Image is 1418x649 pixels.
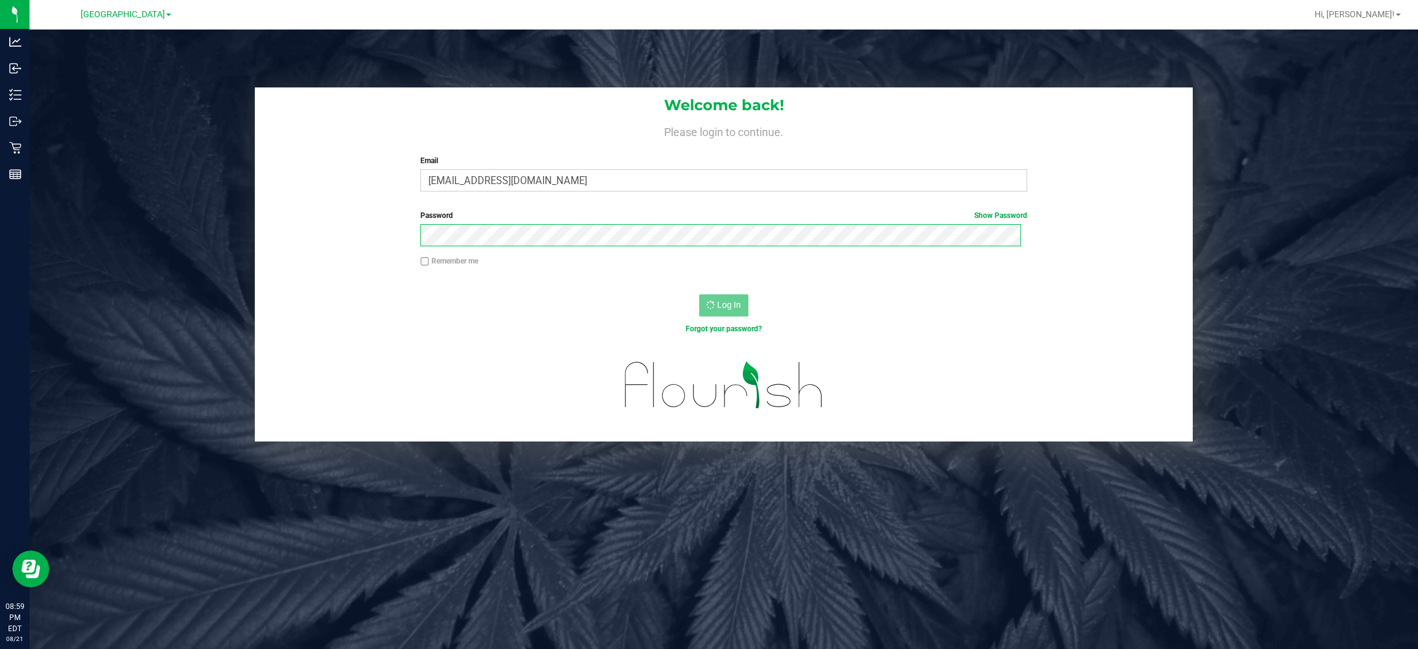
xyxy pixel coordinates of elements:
[717,300,741,310] span: Log In
[9,89,22,101] inline-svg: Inventory
[6,601,24,634] p: 08:59 PM EDT
[420,211,453,220] span: Password
[9,36,22,48] inline-svg: Analytics
[255,123,1193,138] h4: Please login to continue.
[9,115,22,127] inline-svg: Outbound
[686,324,762,333] a: Forgot your password?
[607,347,841,423] img: flourish_logo.svg
[420,155,1027,166] label: Email
[974,211,1027,220] a: Show Password
[9,62,22,75] inline-svg: Inbound
[6,634,24,643] p: 08/21
[9,142,22,154] inline-svg: Retail
[420,257,429,266] input: Remember me
[1315,9,1395,19] span: Hi, [PERSON_NAME]!
[420,256,478,267] label: Remember me
[9,168,22,180] inline-svg: Reports
[699,294,748,316] button: Log In
[12,550,49,587] iframe: Resource center
[255,97,1193,113] h1: Welcome back!
[81,9,165,20] span: [GEOGRAPHIC_DATA]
